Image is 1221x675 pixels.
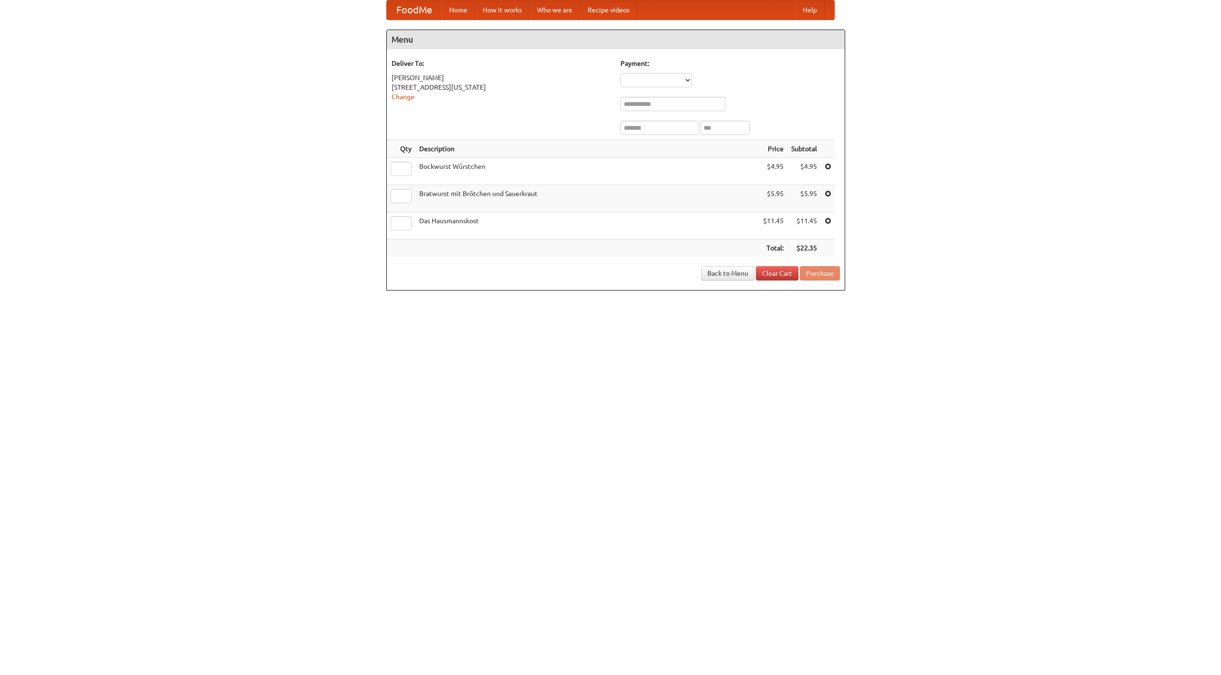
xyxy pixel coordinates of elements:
[392,93,414,101] a: Change
[415,212,759,239] td: Das Hausmannskost
[759,158,787,185] td: $4.95
[756,266,798,280] a: Clear Cart
[787,185,821,212] td: $5.95
[759,140,787,158] th: Price
[442,0,475,20] a: Home
[415,140,759,158] th: Description
[387,0,442,20] a: FoodMe
[387,140,415,158] th: Qty
[787,239,821,257] th: $22.35
[529,0,580,20] a: Who we are
[800,266,840,280] button: Purchase
[759,212,787,239] td: $11.45
[701,266,755,280] a: Back to Menu
[392,83,611,92] div: [STREET_ADDRESS][US_STATE]
[795,0,825,20] a: Help
[415,158,759,185] td: Bockwurst Würstchen
[387,30,845,49] h4: Menu
[392,59,611,68] h5: Deliver To:
[415,185,759,212] td: Bratwurst mit Brötchen und Sauerkraut
[392,73,611,83] div: [PERSON_NAME]
[787,212,821,239] td: $11.45
[621,59,840,68] h5: Payment:
[759,239,787,257] th: Total:
[580,0,637,20] a: Recipe videos
[787,140,821,158] th: Subtotal
[759,185,787,212] td: $5.95
[787,158,821,185] td: $4.95
[475,0,529,20] a: How it works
